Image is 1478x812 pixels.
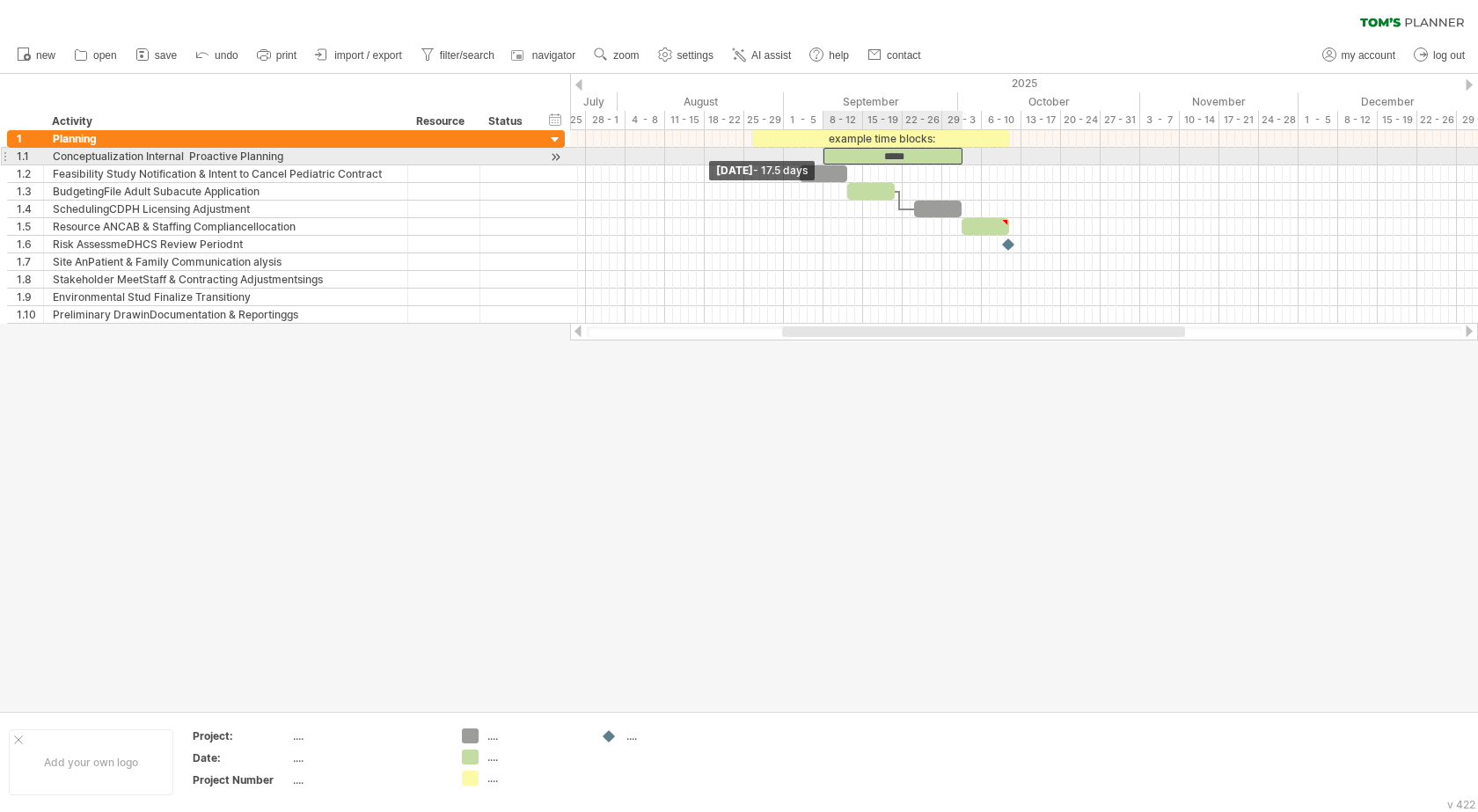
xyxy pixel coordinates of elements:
div: Project: [193,728,289,743]
div: 1.5 [17,218,43,235]
div: Preliminary DrawinDocumentation & Reportinggs [53,306,399,323]
a: zoom [589,44,644,67]
a: open [70,44,122,67]
a: navigator [509,44,581,67]
div: 18 - 22 [705,111,744,129]
div: 1.3 [17,183,43,200]
span: - 17.5 days [753,164,808,177]
div: 13 - 17 [1021,111,1061,129]
span: settings [677,49,713,62]
a: save [131,44,182,67]
div: 20 - 24 [1061,111,1101,129]
span: contact [887,49,921,62]
span: undo [215,49,238,62]
div: 1.8 [17,271,43,288]
div: 8 - 12 [1338,111,1378,129]
div: 22 - 26 [903,111,942,129]
div: 1.1 [17,148,43,165]
div: Resource [416,113,470,130]
a: settings [654,44,719,67]
a: import / export [311,44,407,67]
a: log out [1409,44,1470,67]
a: print [252,44,302,67]
div: 27 - 31 [1101,111,1140,129]
span: save [155,49,177,62]
div: Stakeholder MeetStaff & Contracting Adjustmentsings [53,271,399,288]
div: .... [487,728,583,743]
div: August 2025 [618,92,784,111]
div: 4 - 8 [626,111,665,129]
span: zoom [613,49,639,62]
div: 1.6 [17,236,43,252]
a: filter/search [416,44,500,67]
div: 15 - 19 [863,111,903,129]
div: 3 - 7 [1140,111,1180,129]
a: contact [863,44,926,67]
div: Add your own logo [9,729,173,795]
span: print [276,49,296,62]
div: 17 - 21 [1219,111,1259,129]
div: Risk AssessmeDHCS Review Periodnt [53,236,399,252]
a: undo [191,44,244,67]
div: Environmental Stud Finalize Transitiony [53,289,399,305]
span: import / export [334,49,402,62]
div: 1.7 [17,253,43,270]
div: 10 - 14 [1180,111,1219,129]
div: .... [293,772,441,787]
a: help [805,44,854,67]
div: Project Number [193,772,289,787]
div: September 2025 [784,92,958,111]
div: Resource ANCAB & Staffing Compliancellocation [53,218,399,235]
div: Site AnPatient & Family Communication alysis [53,253,399,270]
div: [DATE] [709,161,815,180]
div: v 422 [1447,798,1475,811]
div: 25 - 29 [744,111,784,129]
div: Date: [193,750,289,765]
span: AI assist [751,49,791,62]
a: new [12,44,61,67]
span: log out [1433,49,1465,62]
div: .... [487,750,583,764]
div: 22 - 26 [1417,111,1457,129]
div: Feasibility Study Notification & Intent to Cancel Pediatric Contract [53,165,399,182]
span: open [93,49,117,62]
div: scroll to activity [547,148,564,166]
div: .... [293,750,441,765]
span: filter/search [440,49,494,62]
div: Conceptualization Internal Proactive Planning [53,148,399,165]
div: Planning [53,130,399,147]
span: my account [1342,49,1395,62]
div: 1 [17,130,43,147]
div: 1.9 [17,289,43,305]
a: AI assist [728,44,796,67]
div: 15 - 19 [1378,111,1417,129]
div: Status [488,113,527,130]
div: 6 - 10 [982,111,1021,129]
div: .... [293,728,441,743]
div: 1 - 5 [784,111,823,129]
a: my account [1318,44,1401,67]
div: 28 - 1 [586,111,626,129]
div: 8 - 12 [823,111,863,129]
div: 1 - 5 [1299,111,1338,129]
div: example time blocks: [752,130,1010,147]
span: new [36,49,55,62]
div: .... [626,728,722,743]
div: 1.4 [17,201,43,217]
div: 24 - 28 [1259,111,1299,129]
span: navigator [532,49,575,62]
div: 1.10 [17,306,43,323]
div: November 2025 [1140,92,1299,111]
div: Activity [52,113,398,130]
div: SchedulingCDPH Licensing Adjustment [53,201,399,217]
div: 29 - 3 [942,111,982,129]
div: .... [487,771,583,786]
div: BudgetingFile Adult Subacute Application [53,183,399,200]
span: help [829,49,849,62]
div: 1.2 [17,165,43,182]
div: October 2025 [958,92,1140,111]
div: 11 - 15 [665,111,705,129]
